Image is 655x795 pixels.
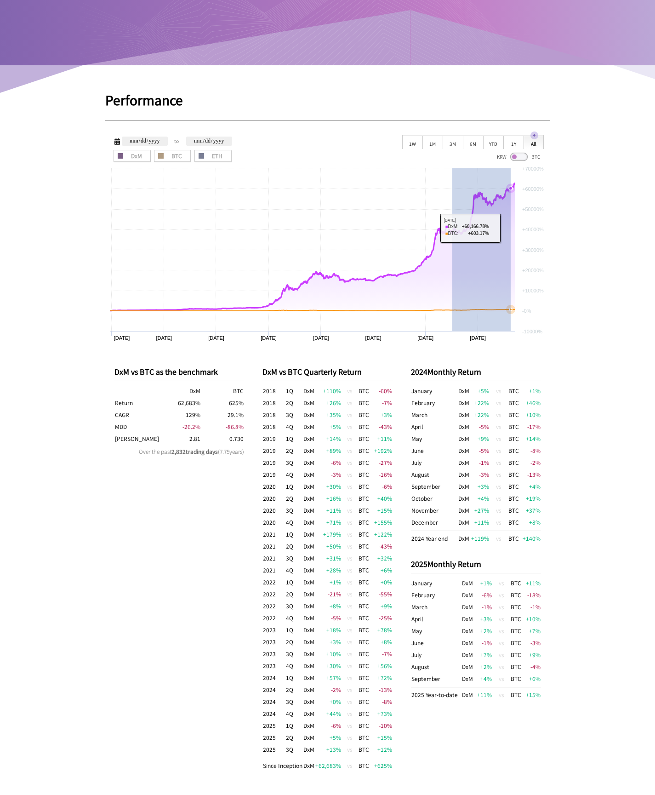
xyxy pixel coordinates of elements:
td: -13 % [522,469,541,480]
td: +11 % [523,577,541,589]
td: 2018 [262,397,285,409]
span: ETH [198,153,228,159]
td: vs [490,457,508,469]
td: vs [342,552,358,564]
td: +26 % [315,397,342,409]
td: BTC [510,577,523,589]
td: BTC [358,445,370,457]
td: 4Q [285,469,303,480]
td: +46 % [522,397,541,409]
td: DxM [303,540,315,552]
td: DxM [456,504,471,516]
td: vs [490,504,508,516]
span: DxM [117,153,147,159]
td: DxM [461,601,474,613]
td: -1 % [471,457,490,469]
td: 2020 [262,492,285,504]
td: -5 % [471,445,490,457]
td: August [411,469,456,480]
text: [DATE] [417,335,433,341]
td: 1Q [285,624,303,636]
td: +3 % [474,613,492,625]
td: vs [490,516,508,531]
td: BTC [358,409,370,421]
td: 2024 Year end [411,531,456,545]
td: BTC [358,457,370,469]
td: +40 % [370,492,393,504]
td: DxM [456,516,471,531]
td: +22 % [471,397,490,409]
td: DxM [303,612,315,624]
td: +14 % [522,433,541,445]
td: DxM [303,397,315,409]
td: -7 % [370,397,393,409]
td: BTC [358,397,370,409]
td: BTC [510,601,523,613]
td: 3Q [285,457,303,469]
td: 1Q [285,480,303,492]
td: vs [342,504,358,516]
td: April [411,613,461,625]
td: March [411,601,461,613]
td: -3 % [315,469,342,480]
td: -1 % [474,601,492,613]
td: +119 % [471,531,490,545]
text: -0% [522,308,531,314]
td: +3 % [370,409,393,421]
td: BTC [358,492,370,504]
td: +1 % [474,577,492,589]
td: 2022 [262,576,285,588]
td: BTC [508,409,522,421]
td: +155 % [370,516,393,528]
td: October [411,492,456,504]
text: [DATE] [313,335,329,341]
span: Sharpe Ratio [115,435,159,442]
text: +40000% [522,227,544,232]
td: 2018 [262,409,285,421]
td: DxM [456,385,471,397]
td: -18 % [523,589,541,601]
td: vs [492,601,511,613]
td: 2Q [285,397,303,409]
td: vs [342,624,358,636]
td: -1 % [523,601,541,613]
td: +1 % [315,576,342,588]
td: 3Q [285,409,303,421]
td: vs [490,385,508,397]
td: +4 % [471,492,490,504]
td: November [411,504,456,516]
text: +30000% [522,247,544,253]
td: May [411,433,456,445]
td: DxM [303,600,315,612]
text: [DATE] [156,335,172,341]
p: 2024 Monthly Return [411,366,541,377]
td: DxM [456,445,471,457]
td: vs [490,433,508,445]
td: vs [342,600,358,612]
td: vs [342,409,358,421]
text: +60000% [522,186,544,192]
td: BTC [358,624,370,636]
td: vs [342,516,358,528]
td: -21 % [315,588,342,600]
td: BTC [358,540,370,552]
td: DxM [303,576,315,588]
td: 1Q [285,433,303,445]
td: BTC [510,613,523,625]
td: vs [492,613,511,625]
td: +37 % [522,504,541,516]
td: vs [490,531,508,545]
td: DxM [303,504,315,516]
td: +192 % [370,445,393,457]
div: All [524,135,544,149]
td: 2018 [262,385,285,397]
td: BTC [508,397,522,409]
text: [DATE] [208,335,224,341]
td: 0.730 [201,433,244,445]
td: +4 % [522,480,541,492]
th: Return [114,397,158,409]
td: -17 % [522,421,541,433]
td: BTC [508,516,522,531]
td: +9 % [471,433,490,445]
td: 2020 [262,516,285,528]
